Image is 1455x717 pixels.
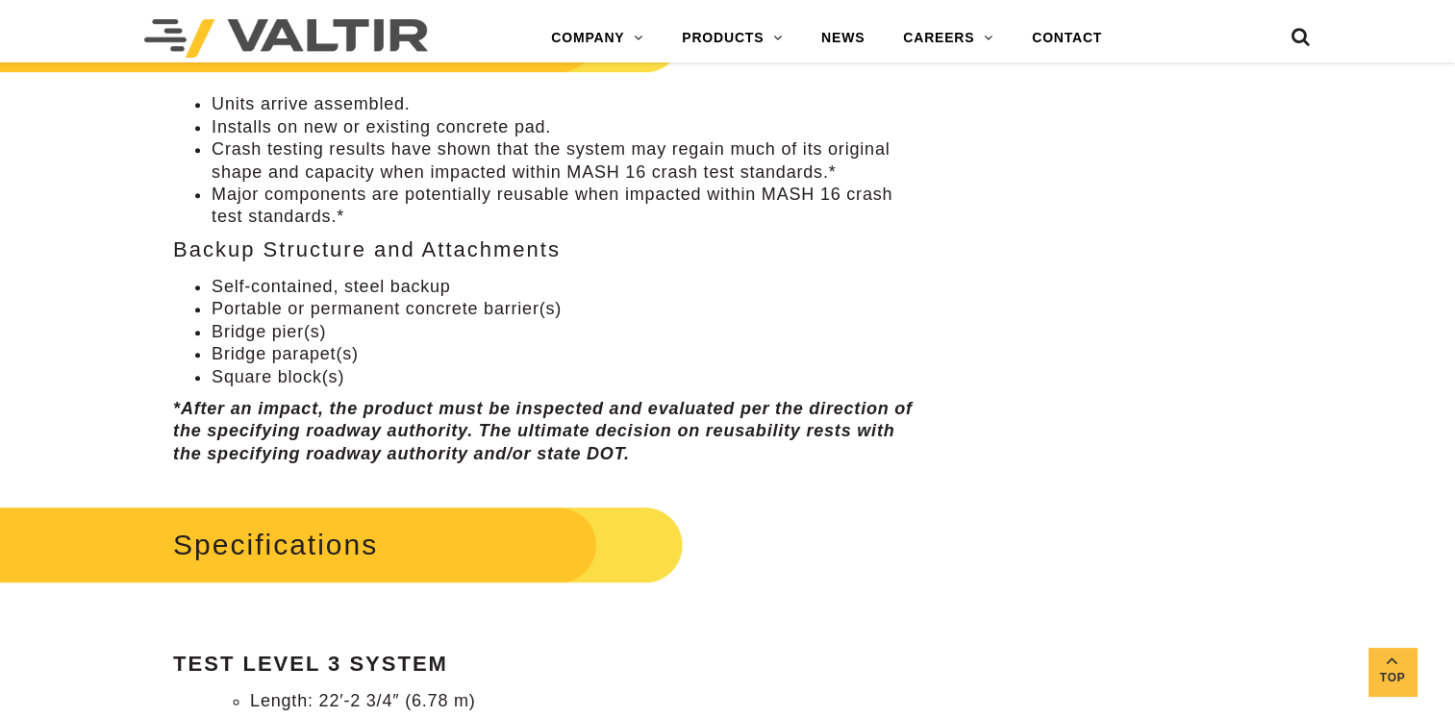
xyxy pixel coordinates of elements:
a: Top [1368,648,1417,696]
a: CAREERS [884,19,1013,58]
li: Square block(s) [212,366,918,388]
li: Bridge parapet(s) [212,343,918,365]
a: NEWS [802,19,884,58]
em: *After an impact, the product must be inspected and evaluated per the direction of the specifying... [173,399,913,463]
li: Installs on new or existing concrete pad. [212,116,918,138]
li: Bridge pier(s) [212,321,918,343]
li: Self-contained, steel backup [212,276,918,298]
li: Major components are potentially reusable when impacted within MASH 16 crash test standards.* [212,184,918,229]
li: Crash testing results have shown that the system may regain much of its original shape and capaci... [212,138,918,184]
a: PRODUCTS [663,19,802,58]
li: Portable or permanent concrete barrier(s) [212,298,918,320]
li: Length: 22′-2 3/4″ (6.78 m) [250,690,918,712]
h3: Backup Structure and Attachments [173,238,918,261]
span: Top [1368,667,1417,689]
img: Valtir [144,19,428,58]
a: COMPANY [532,19,663,58]
a: CONTACT [1013,19,1121,58]
li: Units arrive assembled. [212,93,918,115]
strong: Test Level 3 System [173,652,448,676]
